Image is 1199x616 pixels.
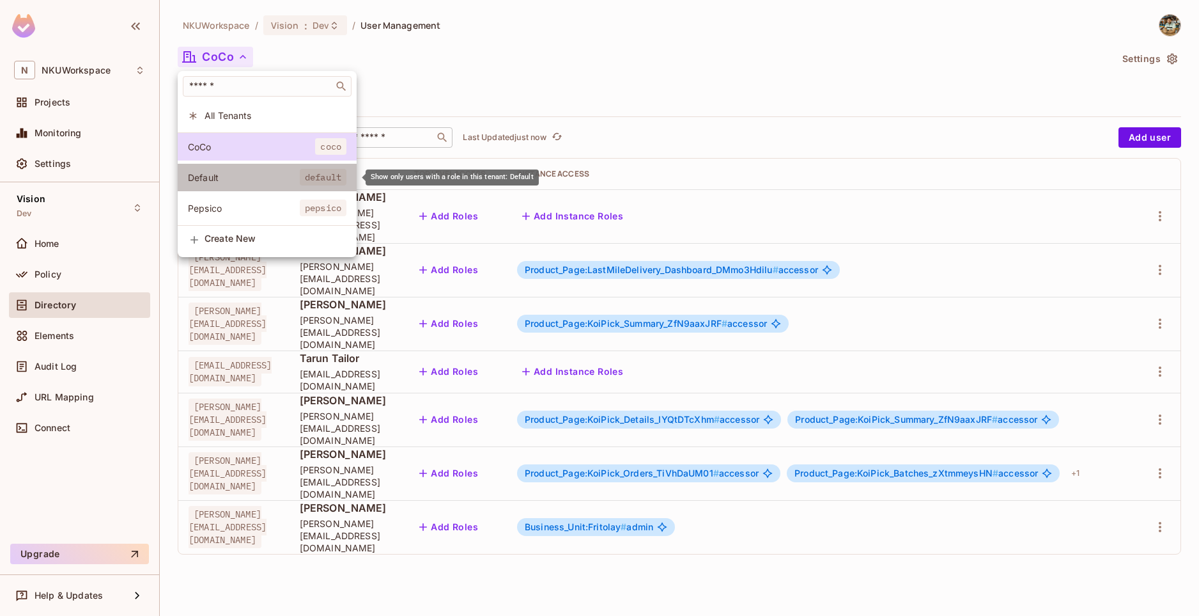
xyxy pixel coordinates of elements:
span: Default [188,171,300,184]
div: Show only users with a role in this tenant: Default [366,170,539,186]
span: All Tenants [205,109,346,122]
span: Pepsico [188,202,300,214]
span: coco [315,138,346,155]
span: pepsico [300,200,346,216]
span: CoCo [188,141,315,153]
span: Create New [205,233,346,244]
div: Show only users with a role in this tenant: Pepsico [178,194,357,222]
span: default [300,169,346,186]
div: Show only users with a role in this tenant: Default [178,164,357,191]
div: Show only users with a role in this tenant: CoCo [178,133,357,161]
